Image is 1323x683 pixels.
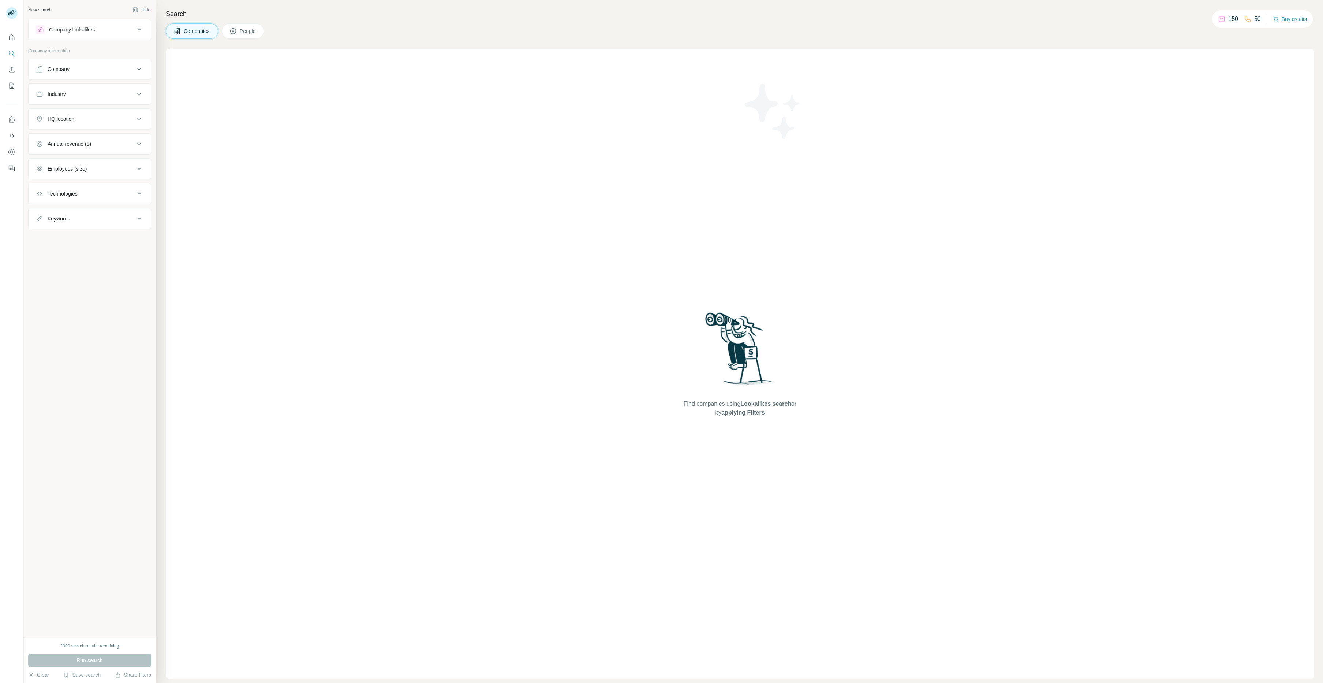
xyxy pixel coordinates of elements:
button: Employees (size) [29,160,151,178]
button: Annual revenue ($) [29,135,151,153]
button: Feedback [6,162,18,175]
button: Clear [28,671,49,679]
img: Surfe Illustration - Woman searching with binoculars [702,311,778,392]
button: Company lookalikes [29,21,151,38]
span: People [240,27,257,35]
button: Dashboard [6,145,18,159]
button: Quick start [6,31,18,44]
button: My lists [6,79,18,92]
button: HQ location [29,110,151,128]
div: Employees (size) [48,165,87,172]
h4: Search [166,9,1314,19]
p: 50 [1254,15,1261,23]
button: Search [6,47,18,60]
button: Industry [29,85,151,103]
div: New search [28,7,51,13]
button: Use Surfe API [6,129,18,142]
button: Company [29,60,151,78]
div: Keywords [48,215,70,222]
img: Surfe Illustration - Stars [740,78,806,144]
button: Buy credits [1273,14,1307,24]
p: 150 [1228,15,1238,23]
span: Companies [184,27,210,35]
button: Save search [63,671,101,679]
div: Company [48,66,70,73]
div: Industry [48,90,66,98]
div: HQ location [48,115,74,123]
span: applying Filters [721,409,765,416]
div: Annual revenue ($) [48,140,91,148]
button: Technologies [29,185,151,203]
p: Company information [28,48,151,54]
button: Keywords [29,210,151,227]
span: Lookalikes search [740,401,791,407]
div: 2000 search results remaining [60,643,119,649]
div: Company lookalikes [49,26,95,33]
div: Technologies [48,190,78,197]
button: Share filters [115,671,151,679]
button: Hide [127,4,156,15]
span: Find companies using or by [681,400,799,417]
button: Use Surfe on LinkedIn [6,113,18,126]
button: Enrich CSV [6,63,18,76]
